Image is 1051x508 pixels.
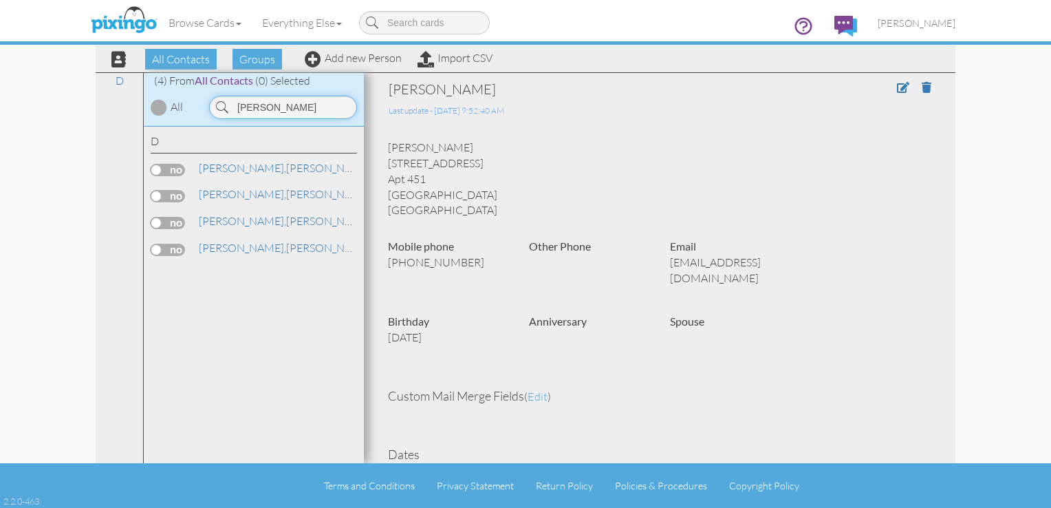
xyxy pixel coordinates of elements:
[199,187,286,201] span: [PERSON_NAME],
[388,255,508,271] p: [PHONE_NUMBER]
[171,99,183,115] div: All
[437,480,514,491] a: Privacy Statement
[388,240,454,253] strong: Mobile phone
[158,6,252,40] a: Browse Cards
[529,240,591,253] strong: Other Phone
[255,74,310,87] span: (0) Selected
[3,495,39,507] div: 2.2.0-463
[834,16,857,36] img: comments.svg
[388,330,508,346] p: [DATE]
[197,186,373,202] a: [PERSON_NAME]
[87,3,160,38] img: pixingo logo
[528,390,548,403] span: edit
[359,11,490,34] input: Search cards
[195,74,253,87] span: All Contacts
[529,315,587,328] strong: Anniversary
[536,480,593,491] a: Return Policy
[670,315,704,328] strong: Spouse
[145,49,217,70] span: All Contacts
[388,315,429,328] strong: Birthday
[199,214,286,228] span: [PERSON_NAME],
[151,134,357,154] div: D
[197,160,373,176] a: [PERSON_NAME]
[109,72,131,89] a: D
[388,390,931,403] h4: Custom Mail Merge Fields
[389,105,504,116] span: Last update - [DATE] 9:52:40 AM
[670,240,696,253] strong: Email
[199,161,286,175] span: [PERSON_NAME],
[324,480,415,491] a: Terms and Conditions
[232,49,282,70] span: Groups
[252,6,352,40] a: Everything Else
[670,255,790,286] p: [EMAIL_ADDRESS][DOMAIN_NAME]
[197,240,373,256] a: [PERSON_NAME]
[199,241,286,255] span: [PERSON_NAME],
[878,17,955,29] span: [PERSON_NAME]
[305,51,402,65] a: Add new Person
[729,480,799,491] a: Copyright Policy
[524,390,551,403] span: ( )
[418,51,492,65] a: Import CSV
[389,80,818,99] div: [PERSON_NAME]
[378,140,942,218] div: [PERSON_NAME] [STREET_ADDRESS] Apt 451 [GEOGRAPHIC_DATA] [GEOGRAPHIC_DATA]
[144,73,364,89] div: (4) From
[615,480,707,491] a: Policies & Procedures
[867,6,966,41] a: [PERSON_NAME]
[388,448,931,462] h4: Dates
[197,213,373,229] a: [PERSON_NAME]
